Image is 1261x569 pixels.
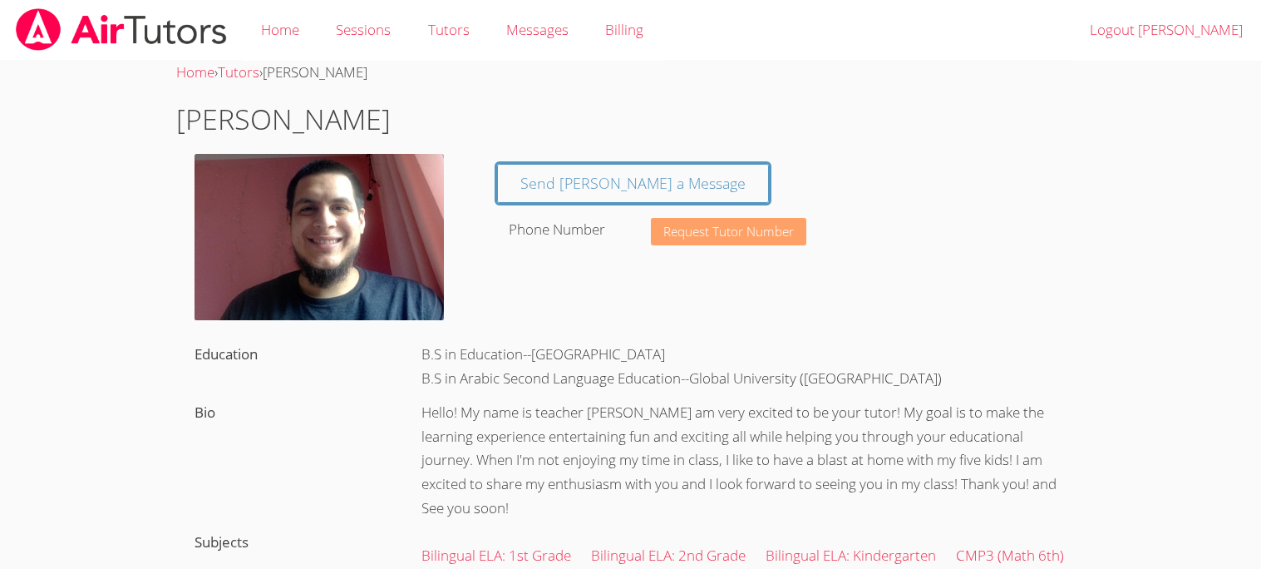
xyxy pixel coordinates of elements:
label: Education [195,344,258,364]
span: Messages [506,20,569,39]
span: Request Tutor Number [663,225,794,238]
img: avatar.png [195,154,444,320]
a: CMP3 (Math 6th) [956,546,1064,565]
a: Bilingual ELA: 1st Grade [421,546,571,565]
label: Bio [195,403,215,422]
img: airtutors_banner-c4298cdbf04f3fff15de1276eac7730deb9818008684d7c2e4769d2f7ddbe033.png [14,8,229,51]
h1: [PERSON_NAME] [176,98,1084,141]
div: Hello! My name is teacher [PERSON_NAME] am very excited to be your tutor! My goal is to make the ... [403,396,1084,526]
button: Request Tutor Number [651,218,806,245]
a: Send [PERSON_NAME] a Message [497,164,769,203]
span: [PERSON_NAME] [263,62,367,82]
a: Bilingual ELA: 2nd Grade [591,546,746,565]
label: Subjects [195,532,249,552]
a: Bilingual ELA: Kindergarten [766,546,936,565]
a: Home [176,62,214,82]
div: B.S in Education--[GEOGRAPHIC_DATA] B.S in Arabic Second Language Education--Global University ([... [403,338,1084,396]
a: Tutors [218,62,259,82]
div: › › [176,61,1084,85]
label: Phone Number [509,220,605,239]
